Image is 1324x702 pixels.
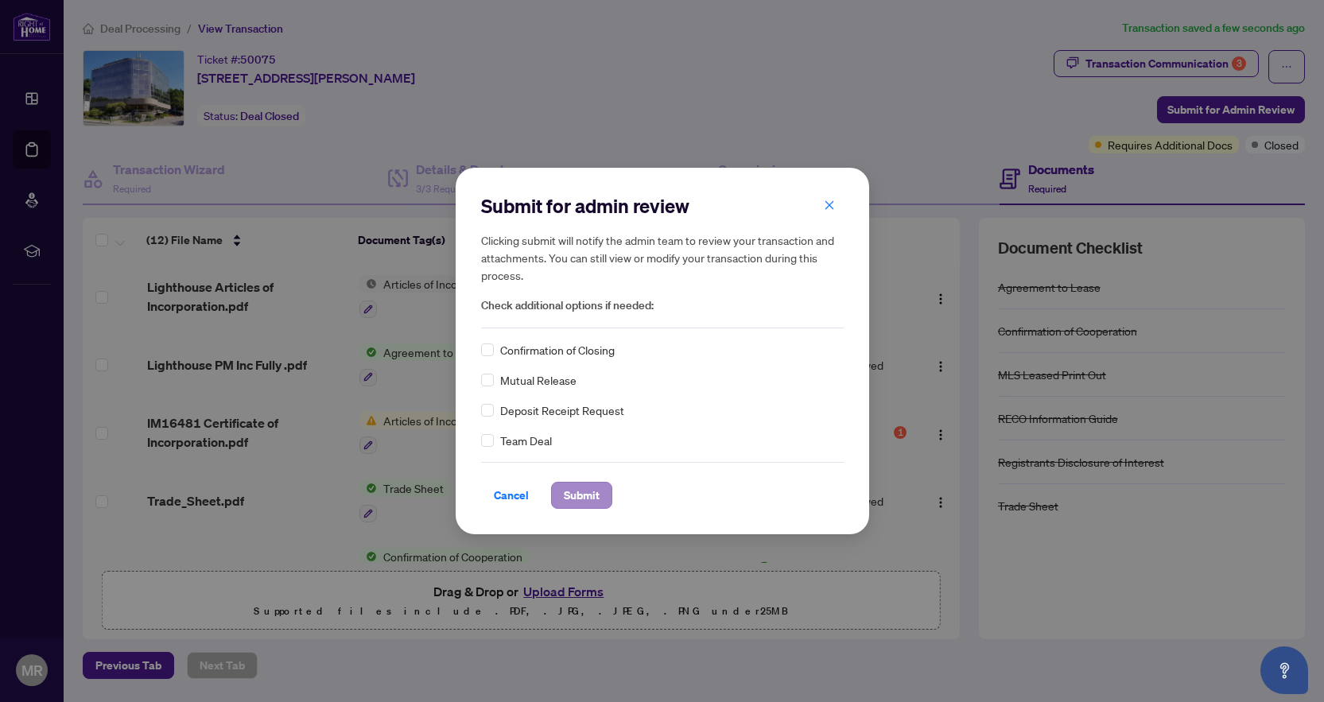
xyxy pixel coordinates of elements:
[481,231,844,284] h5: Clicking submit will notify the admin team to review your transaction and attachments. You can st...
[500,432,552,449] span: Team Deal
[481,193,844,219] h2: Submit for admin review
[494,483,529,508] span: Cancel
[481,482,542,509] button: Cancel
[500,341,615,359] span: Confirmation of Closing
[500,371,577,389] span: Mutual Release
[500,401,624,419] span: Deposit Receipt Request
[551,482,612,509] button: Submit
[481,297,844,315] span: Check additional options if needed:
[1260,646,1308,694] button: Open asap
[564,483,600,508] span: Submit
[824,200,835,211] span: close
